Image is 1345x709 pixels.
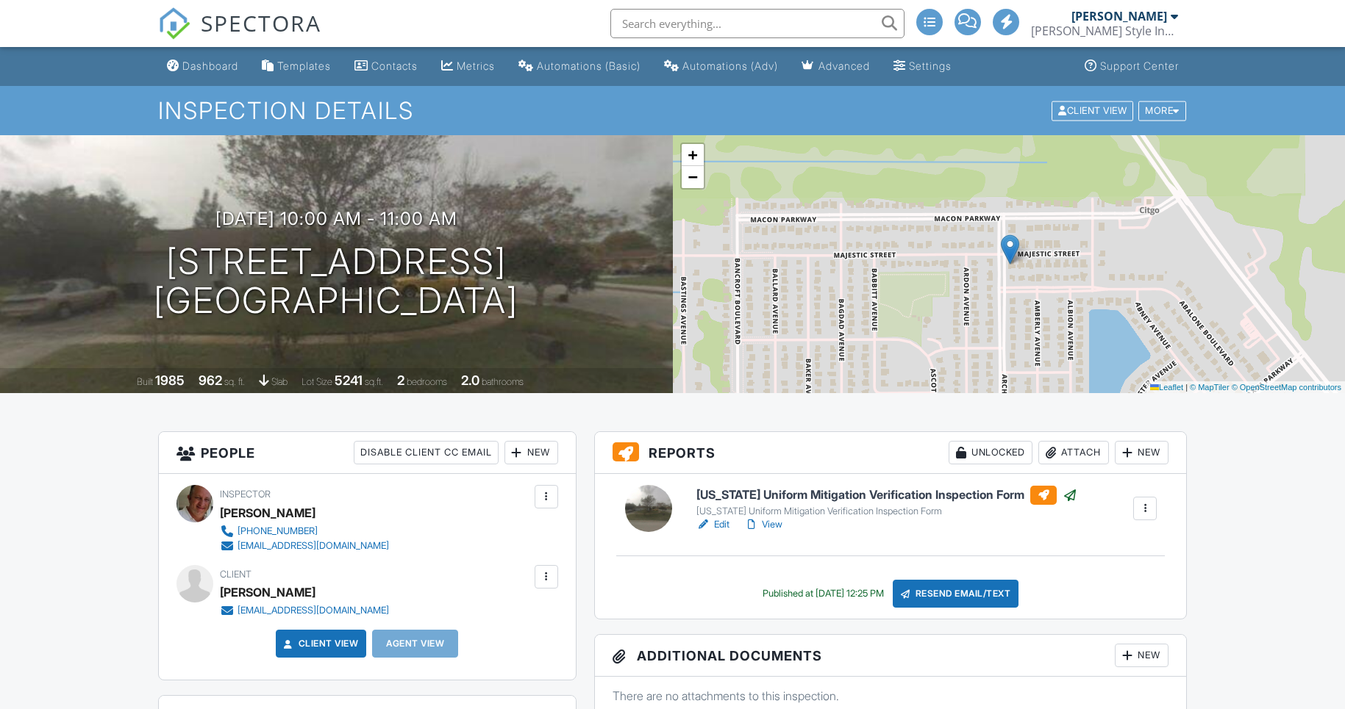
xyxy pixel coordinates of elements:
[201,7,321,38] span: SPECTORA
[658,53,784,80] a: Automations (Advanced)
[220,581,315,603] div: [PERSON_NAME]
[220,539,389,553] a: [EMAIL_ADDRESS][DOMAIN_NAME]
[397,373,404,388] div: 2
[371,60,418,72] div: Contacts
[215,209,457,228] h3: [DATE] 10:00 am - 11:00 am
[137,376,153,387] span: Built
[155,373,185,388] div: 1985
[158,98,1188,123] h1: Inspection Details
[161,53,244,80] a: Dashboard
[1052,101,1133,120] div: Client View
[461,373,479,388] div: 2.0
[763,588,884,600] div: Published at [DATE] 12:25 PM
[1079,53,1185,80] a: Support Center
[595,432,1187,474] h3: Reports
[696,486,1077,505] h6: [US_STATE] Uniform Mitigation Verification Inspection Form
[688,168,697,186] span: −
[238,605,389,616] div: [EMAIL_ADDRESS][DOMAIN_NAME]
[744,517,782,532] a: View
[888,53,957,80] a: Settings
[182,60,238,72] div: Dashboard
[159,432,576,474] h3: People
[365,376,383,387] span: sq.ft.
[1190,383,1230,392] a: © MapTiler
[610,9,905,38] input: Search everything...
[949,441,1032,464] div: Unlocked
[1071,9,1167,24] div: [PERSON_NAME]
[1031,24,1178,38] div: Nona Style Inspections
[238,540,389,552] div: [EMAIL_ADDRESS][DOMAIN_NAME]
[1185,383,1188,392] span: |
[158,7,190,40] img: The Best Home Inspection Software - Spectora
[154,242,518,320] h1: [STREET_ADDRESS] [GEOGRAPHIC_DATA]
[696,517,729,532] a: Edit
[1115,644,1169,667] div: New
[407,376,447,387] span: bedrooms
[220,489,271,500] span: Inspector
[256,53,337,80] a: Templates
[335,373,363,388] div: 5241
[1115,441,1169,464] div: New
[1100,60,1179,72] div: Support Center
[349,53,424,80] a: Contacts
[504,441,558,464] div: New
[277,60,331,72] div: Templates
[220,502,315,524] div: [PERSON_NAME]
[224,376,245,387] span: sq. ft.
[909,60,952,72] div: Settings
[1232,383,1341,392] a: © OpenStreetMap contributors
[682,166,704,188] a: Zoom out
[1050,104,1137,115] a: Client View
[435,53,501,80] a: Metrics
[199,373,222,388] div: 962
[893,580,1019,608] div: Resend Email/Text
[1001,234,1019,264] img: Marker
[238,525,318,537] div: [PHONE_NUMBER]
[158,20,321,51] a: SPECTORA
[220,569,251,580] span: Client
[613,688,1169,704] p: There are no attachments to this inspection.
[281,636,359,651] a: Client View
[354,441,499,464] div: Disable Client CC Email
[1138,101,1186,120] div: More
[537,60,641,72] div: Automations (Basic)
[1150,383,1183,392] a: Leaflet
[682,60,778,72] div: Automations (Adv)
[271,376,288,387] span: slab
[1038,441,1109,464] div: Attach
[688,145,697,164] span: +
[796,53,876,80] a: Advanced
[220,524,389,539] a: [PHONE_NUMBER]
[220,603,389,618] a: [EMAIL_ADDRESS][DOMAIN_NAME]
[696,505,1077,517] div: [US_STATE] Uniform Mitigation Verification Inspection Form
[696,486,1077,518] a: [US_STATE] Uniform Mitigation Verification Inspection Form [US_STATE] Uniform Mitigation Verifica...
[595,635,1187,677] h3: Additional Documents
[457,60,495,72] div: Metrics
[682,144,704,166] a: Zoom in
[818,60,870,72] div: Advanced
[302,376,332,387] span: Lot Size
[482,376,524,387] span: bathrooms
[513,53,646,80] a: Automations (Basic)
